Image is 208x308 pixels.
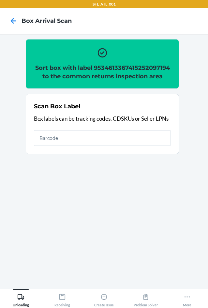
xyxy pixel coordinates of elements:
input: Barcode [34,130,171,146]
button: Create Issue [83,289,125,307]
p: Box labels can be tracking codes, CDSKUs or Seller LPNs [34,115,171,123]
button: Receiving [42,289,83,307]
div: More [183,291,191,307]
button: More [166,289,208,307]
h2: Scan Box Label [34,102,80,111]
div: Unloading [13,291,29,307]
div: Create Issue [94,291,114,307]
p: SFL_ATL_001 [93,1,116,7]
div: Problem Solver [134,291,158,307]
h4: Box Arrival Scan [22,17,72,25]
div: Receiving [54,291,70,307]
button: Problem Solver [125,289,167,307]
h2: Sort box with label 9534613367415252097194 to the common returns inspection area [34,64,171,81]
